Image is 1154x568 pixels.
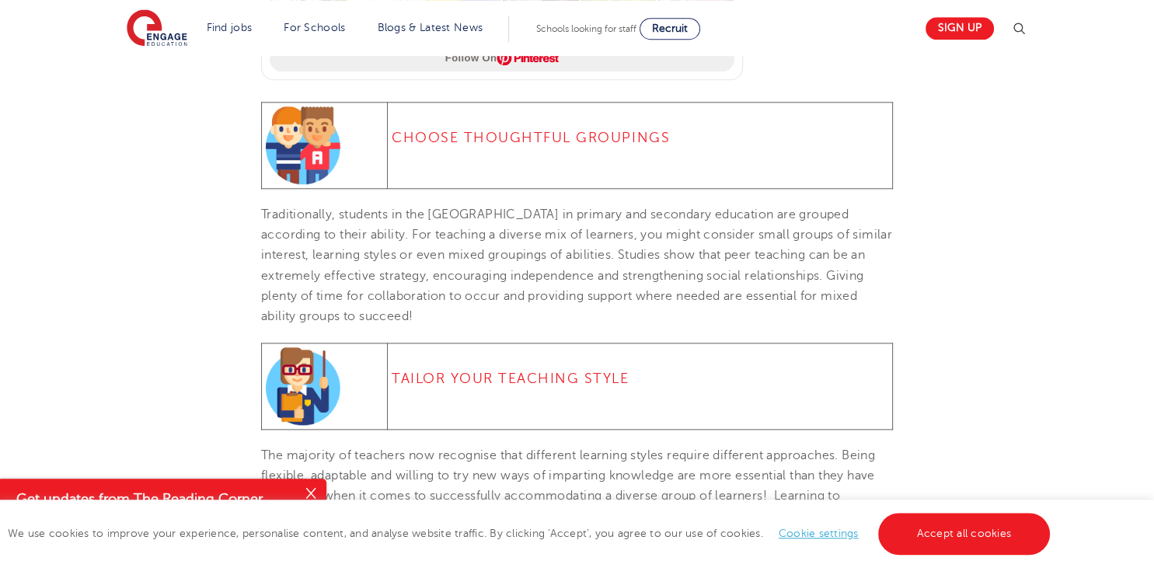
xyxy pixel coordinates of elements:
[261,207,892,323] span: Traditionally, students in the [GEOGRAPHIC_DATA] in primary and secondary education are grouped a...
[16,490,294,509] h4: Get updates from The Reading Corner
[652,23,688,34] span: Recruit
[8,528,1054,539] span: We use cookies to improve your experience, personalise content, and analyse website traffic. By c...
[779,528,859,539] a: Cookie settings
[207,22,253,33] a: Find jobs
[445,46,497,71] span: Follow On
[295,479,326,510] button: Close
[926,17,994,40] a: Sign up
[878,513,1051,555] a: Accept all cookies
[392,128,888,147] h4: Choose Thoughtful Groupings
[378,22,483,33] a: Blogs & Latest News
[127,9,187,48] img: Engage Education
[261,448,881,544] span: The majority of teachers now recognise that different learning styles require different approache...
[640,18,700,40] a: Recruit
[536,23,636,34] span: Schools looking for staff
[392,369,888,388] h4: Tailor Your Teaching Style
[284,22,345,33] a: For Schools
